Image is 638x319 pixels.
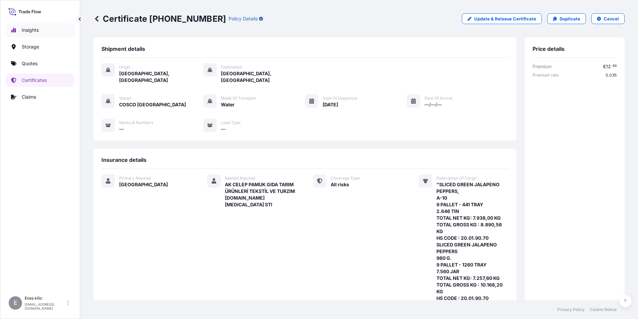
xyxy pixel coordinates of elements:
a: Storage [6,40,74,54]
span: Primary Assured [119,176,151,181]
span: Load Type [221,120,241,125]
p: Quotes [22,60,37,67]
p: Update & Reissue Certificate [474,15,536,22]
span: Premium rate [533,73,559,78]
span: . [611,65,612,67]
span: Origin [119,65,130,70]
span: Description Of Cargo [436,176,476,181]
span: All risks [331,181,349,188]
p: Cancel [604,15,619,22]
span: COSCO [GEOGRAPHIC_DATA] [119,101,186,108]
span: Date of Arrival [424,96,452,101]
span: Vessel [119,96,131,101]
span: Water [221,101,235,108]
a: Certificates [6,74,74,87]
a: Insights [6,23,74,37]
a: Update & Reissue Certificate [462,13,542,24]
span: Date of Departure [323,96,357,101]
span: Named Assured [225,176,255,181]
span: Mode of Transport [221,96,256,101]
span: 0.035 [606,73,617,78]
p: Duplicate [560,15,580,22]
p: Storage [22,43,39,50]
p: Insights [22,27,39,33]
span: 89 [613,65,617,67]
p: Enes kilic [25,296,66,301]
span: Marks & Numbers [119,120,153,125]
span: Shipment details [101,45,145,52]
a: Privacy Policy [557,307,585,312]
button: Cancel [591,13,625,24]
span: [DATE] [323,101,338,108]
span: — [119,126,124,132]
p: Certificate [PHONE_NUMBER] [93,13,226,24]
span: — [221,126,226,132]
span: Price details [533,45,565,52]
span: Destination [221,65,242,70]
a: Cookie Notice [590,307,617,312]
span: AK CELEP PAMUK GIDA TARIM ÜRÜNLERİ TEKSTİL VE TURZIM [DOMAIN_NAME][MEDICAL_DATA] STI [225,181,297,208]
span: E [14,300,17,306]
a: Quotes [6,57,74,70]
span: [GEOGRAPHIC_DATA], [GEOGRAPHIC_DATA] [221,70,305,84]
span: 12 [606,64,611,69]
p: Policy Details [229,15,258,22]
span: [GEOGRAPHIC_DATA] [119,181,168,188]
span: Coverage Type [331,176,360,181]
p: [EMAIL_ADDRESS][DOMAIN_NAME] [25,302,66,310]
p: Certificates [22,77,47,84]
a: Duplicate [547,13,586,24]
span: [GEOGRAPHIC_DATA], [GEOGRAPHIC_DATA] [119,70,203,84]
span: € [603,64,606,69]
p: Claims [22,94,36,100]
a: Claims [6,90,74,104]
span: —/—/— [424,101,442,108]
span: Premium [533,63,552,70]
span: Insurance details [101,156,146,163]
